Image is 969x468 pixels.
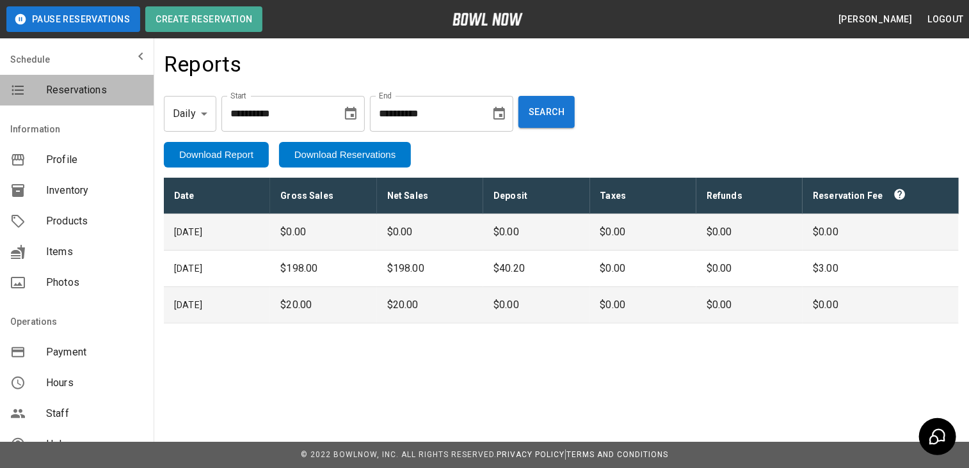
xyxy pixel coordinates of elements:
[164,287,270,324] td: [DATE]
[164,251,270,287] td: [DATE]
[696,178,803,214] th: Refunds
[813,297,949,313] p: $0.00
[164,96,216,132] div: Daily
[387,261,473,276] p: $198.00
[164,178,959,324] table: sticky table
[387,224,473,240] p: $0.00
[493,261,579,276] p: $40.20
[6,6,140,32] button: Pause Reservations
[590,178,696,214] th: Taxes
[46,437,143,452] span: Help
[46,275,143,290] span: Photos
[483,178,589,214] th: Deposit
[164,142,269,168] button: Download Report
[301,450,497,459] span: © 2022 BowlNow, Inc. All Rights Reserved.
[600,224,686,240] p: $0.00
[813,224,949,240] p: $0.00
[280,297,366,313] p: $20.00
[279,142,411,168] button: Download Reservations
[923,8,969,31] button: Logout
[707,297,792,313] p: $0.00
[164,214,270,251] td: [DATE]
[518,96,575,128] button: Search
[493,224,579,240] p: $0.00
[270,178,376,214] th: Gross Sales
[707,261,792,276] p: $0.00
[833,8,917,31] button: [PERSON_NAME]
[600,297,686,313] p: $0.00
[46,375,143,391] span: Hours
[46,152,143,168] span: Profile
[813,188,949,203] div: Reservation Fee
[486,101,512,127] button: Choose date, selected date is Aug 16, 2025
[46,183,143,198] span: Inventory
[46,82,143,98] span: Reservations
[46,406,143,421] span: Staff
[145,6,262,32] button: Create Reservation
[493,297,579,313] p: $0.00
[600,261,686,276] p: $0.00
[46,345,143,360] span: Payment
[46,214,143,229] span: Products
[813,261,949,276] p: $3.00
[46,244,143,260] span: Items
[452,13,523,26] img: logo
[164,178,270,214] th: Date
[387,297,473,313] p: $20.00
[497,450,565,459] a: Privacy Policy
[707,224,792,240] p: $0.00
[280,224,366,240] p: $0.00
[164,51,242,78] h4: Reports
[338,101,364,127] button: Choose date, selected date is Aug 9, 2025
[566,450,668,459] a: Terms and Conditions
[893,188,906,201] svg: Reservation fees paid directly to BowlNow by customer
[280,261,366,276] p: $198.00
[377,178,483,214] th: Net Sales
